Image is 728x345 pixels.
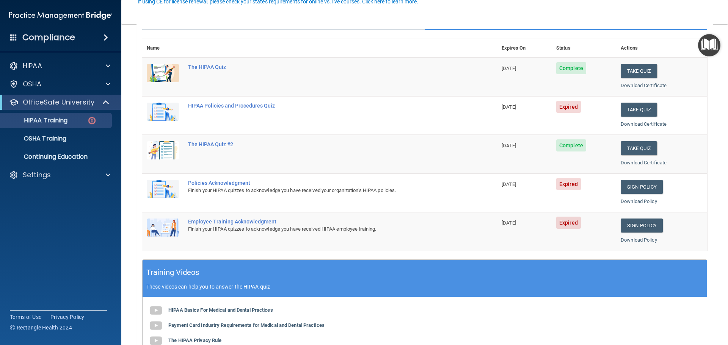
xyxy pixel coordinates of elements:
img: gray_youtube_icon.38fcd6cc.png [148,303,163,318]
b: Payment Card Industry Requirements for Medical and Dental Practices [168,322,325,328]
a: Settings [9,170,110,180]
p: HIPAA [23,61,42,70]
a: Download Policy [621,237,657,243]
th: Name [142,39,184,58]
span: [DATE] [502,220,516,226]
p: Settings [23,170,51,180]
span: [DATE] [502,104,516,110]
span: [DATE] [502,181,516,187]
p: Continuing Education [5,153,108,161]
a: OSHA [9,80,110,89]
th: Status [552,39,616,58]
p: OSHA Training [5,135,66,142]
button: Take Quiz [621,64,657,78]
span: Ⓒ Rectangle Health 2024 [10,324,72,331]
span: [DATE] [502,66,516,71]
th: Actions [616,39,707,58]
div: The HIPAA Quiz #2 [188,141,459,147]
span: Expired [556,101,581,113]
a: Privacy Policy [50,313,85,321]
span: [DATE] [502,143,516,148]
p: OSHA [23,80,42,89]
a: Terms of Use [10,313,41,321]
button: Take Quiz [621,141,657,155]
span: Expired [556,178,581,190]
a: Sign Policy [621,180,663,194]
a: OfficeSafe University [9,98,110,107]
img: gray_youtube_icon.38fcd6cc.png [148,318,163,333]
p: HIPAA Training [5,117,67,124]
h5: Training Videos [146,266,199,279]
a: Download Certificate [621,83,667,88]
a: Sign Policy [621,219,663,233]
h4: Compliance [22,32,75,43]
div: Policies Acknowledgment [188,180,459,186]
div: HIPAA Policies and Procedures Quiz [188,103,459,109]
a: Download Certificate [621,121,667,127]
span: Complete [556,62,586,74]
img: PMB logo [9,8,112,23]
span: Complete [556,139,586,151]
b: HIPAA Basics For Medical and Dental Practices [168,307,273,313]
span: Expired [556,217,581,229]
a: Download Policy [621,198,657,204]
div: Employee Training Acknowledgment [188,219,459,225]
button: Open Resource Center [698,34,720,56]
div: Finish your HIPAA quizzes to acknowledge you have received your organization’s HIPAA policies. [188,186,459,195]
div: The HIPAA Quiz [188,64,459,70]
p: These videos can help you to answer the HIPAA quiz [146,284,703,290]
a: HIPAA [9,61,110,70]
button: Take Quiz [621,103,657,117]
div: Finish your HIPAA quizzes to acknowledge you have received HIPAA employee training. [188,225,459,234]
p: OfficeSafe University [23,98,94,107]
a: Download Certificate [621,160,667,165]
th: Expires On [497,39,552,58]
img: danger-circle.6113f641.png [87,116,97,125]
b: The HIPAA Privacy Rule [168,337,221,343]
